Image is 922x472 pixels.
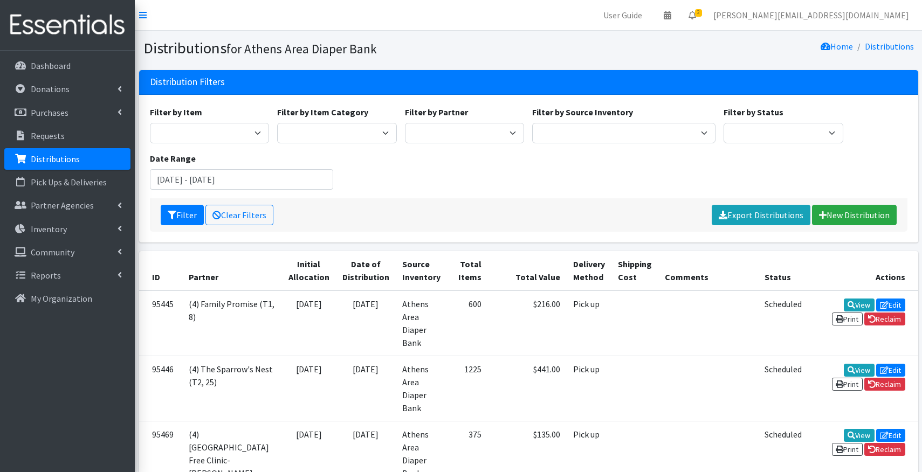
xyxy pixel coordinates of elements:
td: 600 [447,290,488,356]
p: My Organization [31,293,92,304]
small: for Athens Area Diaper Bank [226,41,377,57]
input: January 1, 2011 - December 31, 2011 [150,169,333,190]
label: Filter by Item [150,106,202,119]
th: Total Items [447,251,488,290]
label: Filter by Status [724,106,783,119]
a: Export Distributions [712,205,810,225]
p: Reports [31,270,61,281]
td: Pick up [567,290,611,356]
a: Community [4,241,130,263]
a: View [844,364,875,377]
a: Dashboard [4,55,130,77]
td: [DATE] [336,290,396,356]
a: My Organization [4,288,130,309]
a: Partner Agencies [4,195,130,216]
p: Partner Agencies [31,200,94,211]
a: Reclaim [864,443,905,456]
th: Date of Distribution [336,251,396,290]
a: Distributions [4,148,130,170]
p: Purchases [31,107,68,118]
img: HumanEssentials [4,7,130,43]
p: Donations [31,84,70,94]
th: Total Value [488,251,567,290]
td: [DATE] [282,356,336,421]
a: Print [832,443,863,456]
a: Home [821,41,853,52]
td: 95446 [139,356,182,421]
a: Reports [4,265,130,286]
a: [PERSON_NAME][EMAIL_ADDRESS][DOMAIN_NAME] [705,4,918,26]
a: Pick Ups & Deliveries [4,171,130,193]
td: 95445 [139,290,182,356]
a: Requests [4,125,130,147]
td: [DATE] [336,356,396,421]
td: $216.00 [488,290,567,356]
a: Print [832,378,863,391]
th: Shipping Cost [611,251,658,290]
a: Edit [876,299,905,311]
p: Inventory [31,224,67,234]
td: $441.00 [488,356,567,421]
a: View [844,429,875,442]
label: Filter by Source Inventory [532,106,633,119]
h3: Distribution Filters [150,77,225,88]
a: Edit [876,364,905,377]
td: Scheduled [758,356,808,421]
a: Inventory [4,218,130,240]
a: New Distribution [812,205,897,225]
a: Distributions [865,41,914,52]
p: Requests [31,130,65,141]
h1: Distributions [143,39,525,58]
td: [DATE] [282,290,336,356]
td: (4) Family Promise (T1, 8) [182,290,282,356]
a: Donations [4,78,130,100]
td: (4) The Sparrow's Nest (T2, 25) [182,356,282,421]
th: Partner [182,251,282,290]
span: 2 [695,9,702,17]
td: 1225 [447,356,488,421]
td: Pick up [567,356,611,421]
p: Community [31,247,74,258]
label: Date Range [150,152,196,165]
a: View [844,299,875,311]
a: Purchases [4,102,130,123]
th: Source Inventory [396,251,447,290]
td: Athens Area Diaper Bank [396,290,447,356]
th: Delivery Method [567,251,611,290]
a: Reclaim [864,313,905,325]
a: User Guide [595,4,651,26]
p: Dashboard [31,60,71,71]
a: Reclaim [864,378,905,391]
a: 2 [680,4,705,26]
button: Filter [161,205,204,225]
label: Filter by Item Category [277,106,368,119]
td: Athens Area Diaper Bank [396,356,447,421]
td: Scheduled [758,290,808,356]
label: Filter by Partner [405,106,468,119]
th: Initial Allocation [282,251,336,290]
th: Status [758,251,808,290]
a: Edit [876,429,905,442]
th: ID [139,251,182,290]
p: Distributions [31,154,80,164]
a: Print [832,313,863,325]
th: Actions [808,251,918,290]
p: Pick Ups & Deliveries [31,177,107,188]
a: Clear Filters [205,205,273,225]
th: Comments [658,251,758,290]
